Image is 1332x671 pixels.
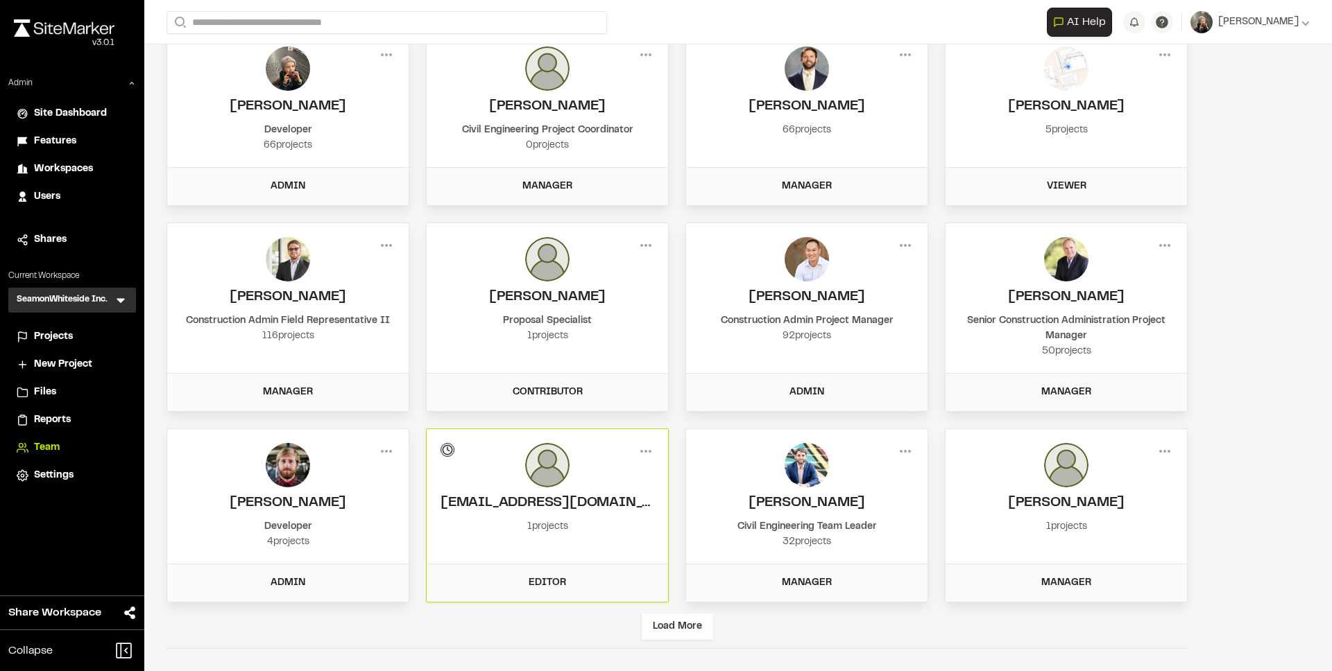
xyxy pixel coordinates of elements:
span: Reports [34,412,71,428]
div: Load More [642,613,713,640]
a: Users [17,189,128,204]
div: Editor [435,575,660,591]
h2: Jim Donahoe [959,287,1173,308]
div: Construction Admin Field Representative II [181,313,395,329]
p: Current Workspace [8,270,136,282]
a: Features [17,134,128,149]
div: 116 projects [181,329,395,344]
img: photo [266,237,310,281]
h2: Douglas Jennings [700,96,914,117]
div: Civil Engineering Project Coordinator [441,123,654,138]
div: 92 projects [700,329,914,344]
a: Site Dashboard [17,106,128,121]
h2: Trey Little [700,493,914,514]
div: 1 projects [441,519,654,534]
a: Reports [17,412,128,428]
span: Collapse [8,643,53,659]
h3: SeamonWhiteside Inc. [17,293,108,307]
div: Oh geez...please don't... [14,37,114,49]
span: [PERSON_NAME] [1218,15,1299,30]
div: Contributor [435,385,660,400]
a: Workspaces [17,162,128,177]
div: Viewer [954,179,1179,194]
a: Team [17,440,128,455]
span: Settings [34,468,74,483]
div: Admin [176,179,400,194]
span: Site Dashboard [34,106,107,121]
span: Projects [34,329,73,345]
img: photo [1044,443,1088,487]
a: Projects [17,329,128,345]
p: Admin [8,77,33,89]
button: Search [166,11,191,34]
button: [PERSON_NAME] [1190,11,1310,33]
div: 50 projects [959,344,1173,359]
img: photo [266,46,310,91]
h2: khuggins@nbwla.com [441,493,654,514]
div: Construction Admin Project Manager [700,313,914,329]
div: Admin [694,385,919,400]
h2: Tommy Huang [700,287,914,308]
h2: Craig Harper [959,493,1173,514]
h2: Donald Jones [959,96,1173,117]
span: Users [34,189,60,204]
h2: Tom Evans [181,96,395,117]
div: 1 projects [441,329,654,344]
div: Manager [694,179,919,194]
img: photo [266,443,310,487]
img: rebrand.png [14,19,114,37]
img: photo [1044,237,1088,281]
div: Manager [954,385,1179,400]
div: Senior Construction Administration Project Manager [959,313,1173,344]
img: photo [525,237,570,281]
div: Proposal Specialist [441,313,654,329]
h2: Colin Brown [181,287,395,308]
h2: Sara Hernandez [441,96,654,117]
div: Manager [694,575,919,591]
img: photo [785,237,829,281]
span: Workspaces [34,162,93,177]
div: 5 projects [959,123,1173,138]
img: photo [1044,46,1088,91]
div: Open AI Assistant [1047,8,1118,37]
img: User [1190,11,1213,33]
div: 1 projects [959,519,1173,534]
div: Civil Engineering Team Leader [700,519,914,534]
span: Share Workspace [8,604,101,621]
span: AI Help [1067,14,1106,31]
span: Features [34,134,76,149]
img: photo [785,46,829,91]
span: Shares [34,232,67,247]
div: Manager [176,385,400,400]
button: Open AI Assistant [1047,8,1112,37]
div: Invitation Pending... [441,443,454,457]
div: 66 projects [700,123,914,138]
div: Admin [176,575,400,591]
h2: Trey Pringle [181,493,395,514]
div: 66 projects [181,138,395,153]
span: Team [34,440,60,455]
h2: Jennifer Anderssen [441,287,654,308]
div: 32 projects [700,534,914,550]
span: Files [34,385,56,400]
div: Developer [181,519,395,534]
div: Manager [954,575,1179,591]
a: Files [17,385,128,400]
a: Shares [17,232,128,247]
div: Manager [435,179,660,194]
a: Settings [17,468,128,483]
img: photo [525,46,570,91]
div: 4 projects [181,534,395,550]
img: photo [785,443,829,487]
div: Developer [181,123,395,138]
div: 0 projects [441,138,654,153]
a: New Project [17,357,128,372]
span: New Project [34,357,92,372]
img: photo [525,443,570,487]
